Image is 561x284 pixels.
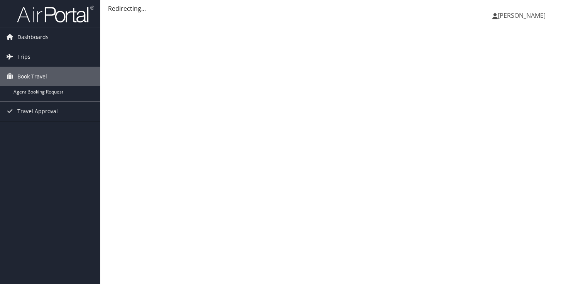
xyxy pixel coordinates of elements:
img: airportal-logo.png [17,5,94,23]
a: [PERSON_NAME] [492,4,553,27]
span: Dashboards [17,27,49,47]
span: Book Travel [17,67,47,86]
div: Redirecting... [108,4,553,13]
span: Trips [17,47,30,66]
span: [PERSON_NAME] [498,11,546,20]
span: Travel Approval [17,102,58,121]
